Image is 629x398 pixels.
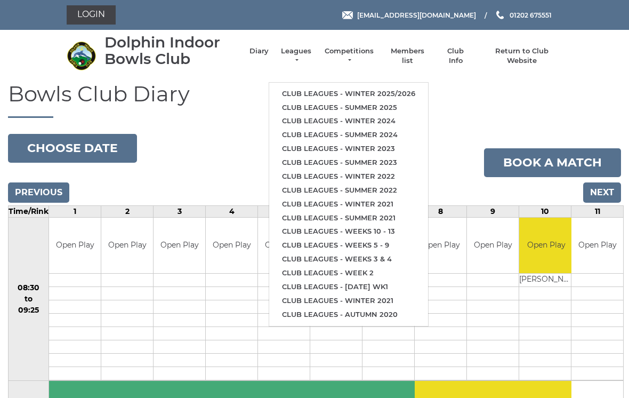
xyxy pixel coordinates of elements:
a: Club leagues - Weeks 10 - 13 [269,225,428,238]
td: 8 [415,205,467,217]
a: Club leagues - Summer 2025 [269,101,428,115]
a: Email [EMAIL_ADDRESS][DOMAIN_NAME] [342,10,476,20]
a: Login [67,5,116,25]
a: Club leagues - Winter 2021 [269,197,428,211]
td: 08:30 to 09:25 [9,217,49,381]
a: Club leagues - Summer 2021 [269,211,428,225]
span: [EMAIL_ADDRESS][DOMAIN_NAME] [357,11,476,19]
span: 01202 675551 [510,11,552,19]
h1: Bowls Club Diary [8,82,621,118]
a: Club Info [440,46,471,66]
a: Leagues [279,46,313,66]
a: Club leagues - Summer 2022 [269,184,428,197]
a: Club leagues - Week 2 [269,266,428,280]
a: Club leagues - Autumn 2020 [269,308,428,322]
img: Dolphin Indoor Bowls Club [67,41,96,70]
td: 4 [206,205,258,217]
img: Phone us [496,11,504,19]
input: Previous [8,182,69,203]
a: Club leagues - Summer 2024 [269,128,428,142]
td: 3 [154,205,206,217]
td: Open Play [571,218,623,274]
td: 11 [571,205,624,217]
a: Return to Club Website [482,46,562,66]
td: Open Play [415,218,466,274]
td: 9 [467,205,519,217]
a: Club leagues - Winter 2025/2026 [269,87,428,101]
input: Next [583,182,621,203]
ul: Leagues [269,82,429,327]
td: Open Play [258,218,310,274]
img: Email [342,11,353,19]
a: Club leagues - [DATE] wk1 [269,280,428,294]
td: Open Play [101,218,153,274]
td: 5 [258,205,310,217]
td: Open Play [519,218,573,274]
a: Members list [385,46,429,66]
a: Competitions [324,46,375,66]
a: Book a match [484,148,621,177]
a: Club leagues - Summer 2023 [269,156,428,170]
td: Open Play [49,218,101,274]
a: Club leagues - Winter 2024 [269,114,428,128]
td: 1 [49,205,101,217]
td: 2 [101,205,154,217]
td: Open Play [467,218,519,274]
td: 10 [519,205,571,217]
td: Time/Rink [9,205,49,217]
td: Open Play [206,218,257,274]
td: [PERSON_NAME] [519,274,573,287]
a: Club leagues - Winter 2022 [269,170,428,184]
a: Club leagues - Weeks 3 & 4 [269,252,428,266]
div: Dolphin Indoor Bowls Club [104,34,239,67]
a: Club leagues - Winter 2021 [269,294,428,308]
a: Diary [249,46,269,56]
a: Club leagues - Winter 2023 [269,142,428,156]
td: Open Play [154,218,205,274]
button: Choose date [8,134,137,163]
a: Club leagues - Weeks 5 - 9 [269,238,428,252]
a: Phone us 01202 675551 [495,10,552,20]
